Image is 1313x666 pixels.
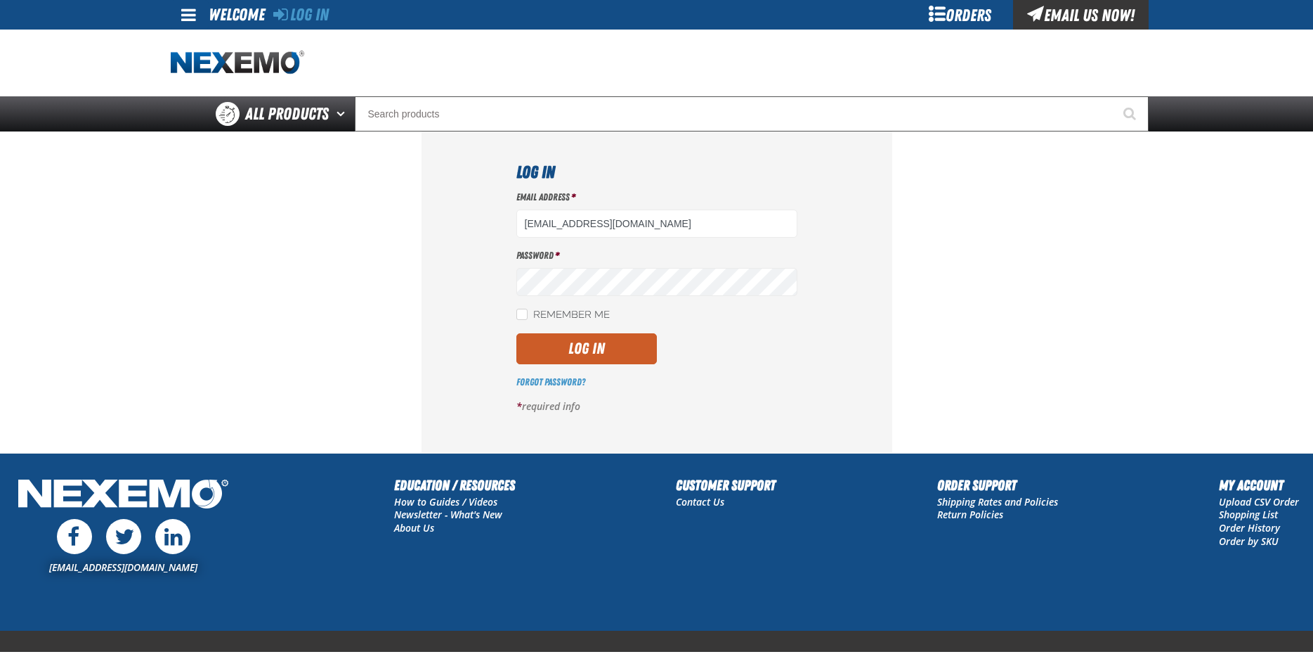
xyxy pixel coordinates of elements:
img: Nexemo logo [171,51,304,75]
a: Home [171,51,304,75]
input: Search [355,96,1149,132]
button: Start Searching [1113,96,1149,132]
a: How to Guides / Videos [394,495,497,508]
a: [EMAIL_ADDRESS][DOMAIN_NAME] [49,561,197,574]
p: required info [516,400,797,414]
a: About Us [394,521,434,534]
a: Contact Us [676,495,724,508]
a: Forgot Password? [516,376,585,388]
h2: Education / Resources [394,475,515,496]
a: Upload CSV Order [1219,495,1299,508]
a: Log In [273,5,329,25]
button: Log In [516,333,657,364]
h1: Log In [516,160,797,185]
img: Nexemo Logo [14,475,233,516]
a: Shopping List [1219,508,1278,521]
label: Password [516,249,797,262]
label: Remember Me [516,309,610,322]
label: Email Address [516,191,797,204]
a: Order History [1219,521,1280,534]
h2: My Account [1219,475,1299,496]
input: Remember Me [516,309,528,320]
a: Shipping Rates and Policies [937,495,1058,508]
a: Order by SKU [1219,534,1279,548]
h2: Customer Support [676,475,776,496]
a: Newsletter - What's New [394,508,502,521]
button: Open All Products pages [332,96,355,132]
a: Return Policies [937,508,1003,521]
span: All Products [245,101,329,127]
h2: Order Support [937,475,1058,496]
